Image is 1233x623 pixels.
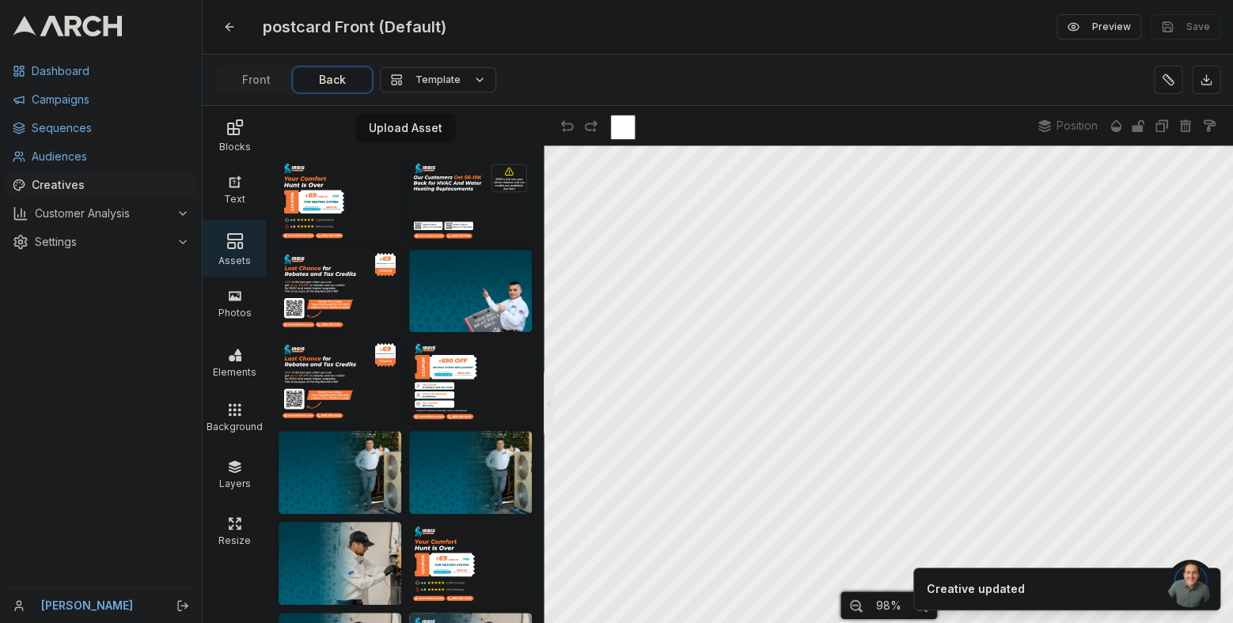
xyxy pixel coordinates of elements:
[415,74,461,86] span: Template
[927,581,1025,597] div: Creative updated
[294,69,370,91] button: Back
[32,177,189,193] span: Creatives
[32,92,189,108] span: Campaigns
[279,431,401,514] img: 3_2-KFN65S5Ujp5QXwQL4DLNc0gIpXRLMo.png
[6,229,195,255] button: Settings
[6,59,195,84] a: Dashboard
[409,159,532,242] img: 1758835846019-2_2-jLIpd0eXxQNv88VlfTe0MkIRc62cBw.svg
[1167,560,1214,607] div: Open chat
[256,13,453,41] span: postcard Front (Default)
[279,522,401,605] img: 3_1-HBg5Acyar3h0GywBoUfDcJbUXQAi2C.png
[35,234,170,250] span: Settings
[207,362,263,378] div: Elements
[356,114,455,142] button: Upload Asset
[35,206,170,221] span: Customer Analysis
[6,172,195,198] a: Creatives
[218,69,294,91] button: Front
[207,251,263,266] div: Assets
[279,250,401,333] img: 1758835655570-2_1-AqJA4i3ym47Ijs3BSJJmF5bSQL1wNr.svg
[279,340,401,423] img: 1758827871337-2_1-iCTIKwzFAStATpelCYAd5z75yQ52xn.svg
[409,522,532,605] img: 1758705223750-3_1-QfTAqdZrOXq8rR8LYYsLFwkqlFGj1L.svg
[409,340,532,423] img: 1758705668525-3_2-7VYULln8RTrPMQroEf1qCbEa3yH5ex.svg
[207,137,263,153] div: Blocks
[547,395,551,411] div: <
[876,598,901,613] span: 98%
[1057,119,1098,133] span: Position
[32,63,189,79] span: Dashboard
[279,159,401,242] img: 1758836134854-3_1-xZbRERPE6GoAZISXxxMV6yDC2aR5pO.svg
[6,87,195,112] a: Campaigns
[32,149,189,164] span: Audiences
[41,598,159,614] a: [PERSON_NAME]
[207,189,263,205] div: Text
[868,594,909,617] button: 98%
[32,120,189,136] span: Sequences
[1057,14,1141,40] button: Preview
[380,67,496,93] button: Template
[1030,114,1106,138] button: Position
[207,530,263,546] div: Resize
[409,431,532,514] img: 3_2-8MagUtzJMQGpflAY9qWCguc1wQ91jN.png
[172,595,194,617] button: Log out
[207,474,263,489] div: Layers
[6,115,195,141] a: Sequences
[6,201,195,226] button: Customer Analysis
[207,417,263,432] div: Background
[207,303,263,319] div: Photos
[409,250,532,333] img: 1758827896926-2_1-vl9mwXxqrPtOcIxdhLVmdOnFG00WC1.png
[6,144,195,169] a: Audiences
